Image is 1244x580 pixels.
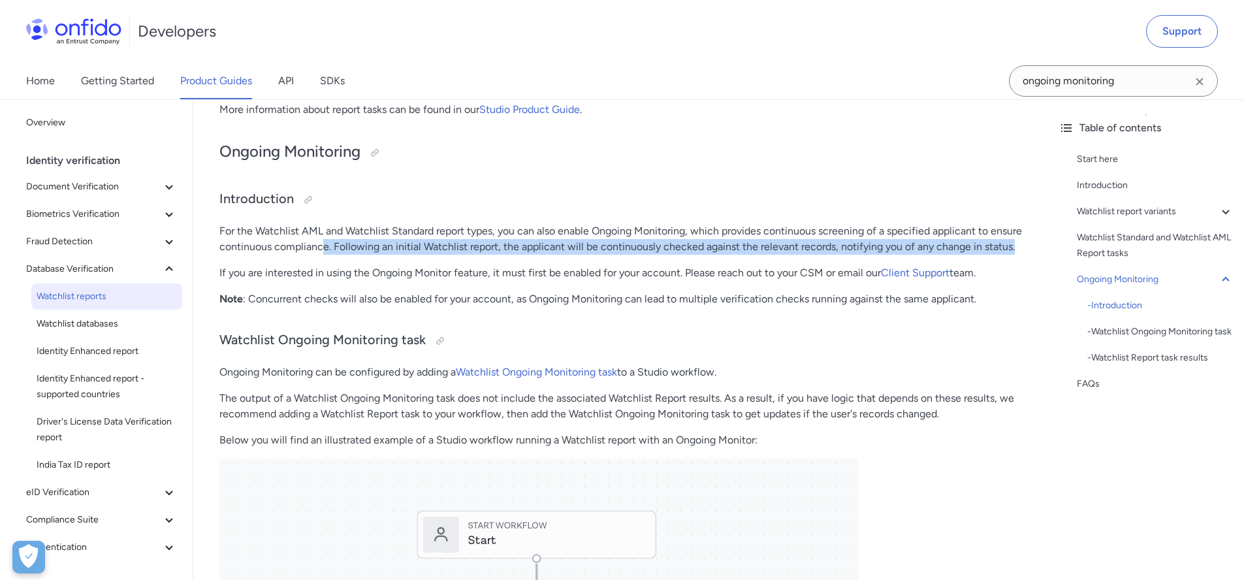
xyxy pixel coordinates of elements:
[31,366,182,408] a: Identity Enhanced report - supported countries
[1059,120,1234,136] div: Table of contents
[1192,74,1207,89] svg: Clear search field button
[1087,298,1234,314] a: -Introduction
[26,261,161,277] span: Database Verification
[21,534,182,560] button: Authentication
[219,432,1022,448] p: Below you will find an illustrated example of a Studio workflow running a Watchlist report with a...
[21,507,182,533] button: Compliance Suite
[138,21,216,42] h1: Developers
[37,457,177,473] span: India Tax ID report
[1009,65,1218,97] input: Onfido search input field
[278,63,294,99] a: API
[37,371,177,402] span: Identity Enhanced report - supported countries
[37,414,177,445] span: Driver's License Data Verification report
[219,293,243,305] strong: Note
[26,512,161,528] span: Compliance Suite
[31,452,182,478] a: India Tax ID report
[31,338,182,364] a: Identity Enhanced report
[1087,350,1234,366] a: -Watchlist Report task results
[219,223,1022,255] p: For the Watchlist AML and Watchlist Standard report types, you can also enable Ongoing Monitoring...
[37,289,177,304] span: Watchlist reports
[31,409,182,451] a: Driver's License Data Verification report
[37,316,177,332] span: Watchlist databases
[26,148,187,174] div: Identity verification
[26,63,55,99] a: Home
[31,283,182,310] a: Watchlist reports
[21,174,182,200] button: Document Verification
[219,330,1022,351] h3: Watchlist Ongoing Monitoring task
[21,256,182,282] button: Database Verification
[1077,178,1234,193] a: Introduction
[26,540,161,555] span: Authentication
[37,344,177,359] span: Identity Enhanced report
[26,115,177,131] span: Overview
[1087,324,1234,340] a: -Watchlist Ongoing Monitoring task
[479,103,580,116] a: Studio Product Guide
[31,311,182,337] a: Watchlist databases
[219,189,1022,210] h3: Introduction
[81,63,154,99] a: Getting Started
[1077,152,1234,167] a: Start here
[26,179,161,195] span: Document Verification
[21,110,182,136] a: Overview
[1087,324,1234,340] div: - Watchlist Ongoing Monitoring task
[219,102,1022,118] p: More information about report tasks can be found in our .
[12,541,45,573] button: Open Preferences
[180,63,252,99] a: Product Guides
[26,485,161,500] span: eID Verification
[1087,350,1234,366] div: - Watchlist Report task results
[219,364,1022,380] p: Ongoing Monitoring can be configured by adding a to a Studio workflow.
[881,266,949,279] a: Client Support
[21,201,182,227] button: Biometrics Verification
[219,265,1022,281] p: If you are interested in using the Ongoing Monitor feature, it must first be enabled for your acc...
[1077,376,1234,392] a: FAQs
[26,18,121,44] img: Onfido Logo
[12,541,45,573] div: Cookie Preferences
[1087,298,1234,314] div: - Introduction
[456,366,617,378] a: Watchlist Ongoing Monitoring task
[219,291,1022,307] p: : Concurrent checks will also be enabled for your account, as Ongoing Monitoring can lead to mult...
[1077,272,1234,287] a: Ongoing Monitoring
[320,63,345,99] a: SDKs
[21,479,182,506] button: eID Verification
[26,206,161,222] span: Biometrics Verification
[26,234,161,250] span: Fraud Detection
[1146,15,1218,48] a: Support
[1077,230,1234,261] a: Watchlist Standard and Watchlist AML Report tasks
[21,229,182,255] button: Fraud Detection
[1077,204,1234,219] a: Watchlist report variants
[219,141,1022,163] h2: Ongoing Monitoring
[219,391,1022,422] p: The output of a Watchlist Ongoing Monitoring task does not include the associated Watchlist Repor...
